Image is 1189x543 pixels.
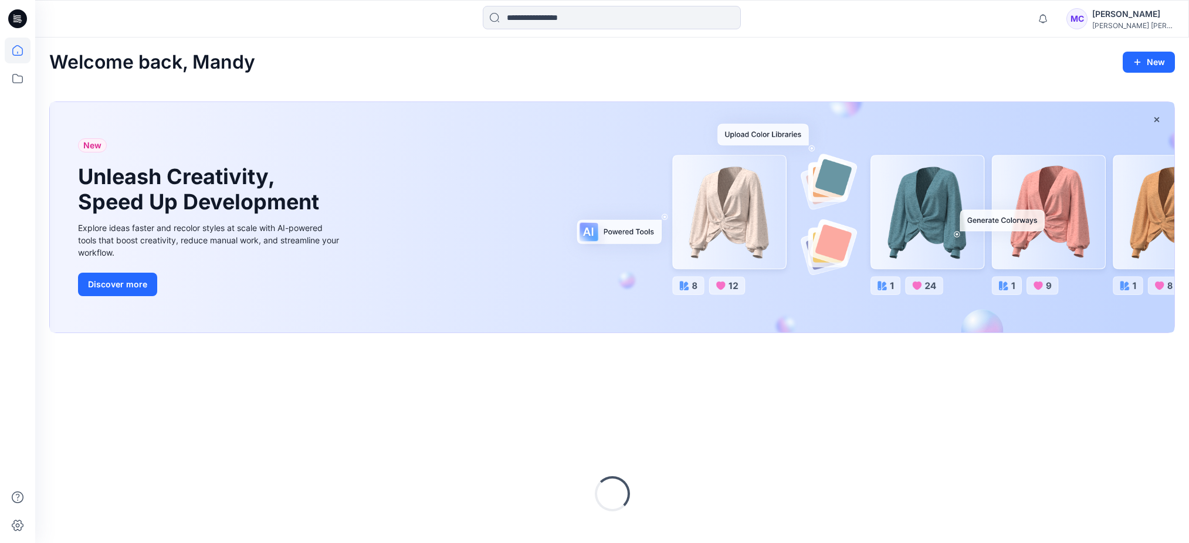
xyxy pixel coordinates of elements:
[78,273,157,296] button: Discover more
[78,164,324,215] h1: Unleash Creativity, Speed Up Development
[49,52,255,73] h2: Welcome back, Mandy
[1123,52,1175,73] button: New
[78,273,342,296] a: Discover more
[1092,21,1174,30] div: [PERSON_NAME] [PERSON_NAME]
[1092,7,1174,21] div: [PERSON_NAME]
[1066,8,1088,29] div: MC
[83,138,101,152] span: New
[78,222,342,259] div: Explore ideas faster and recolor styles at scale with AI-powered tools that boost creativity, red...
